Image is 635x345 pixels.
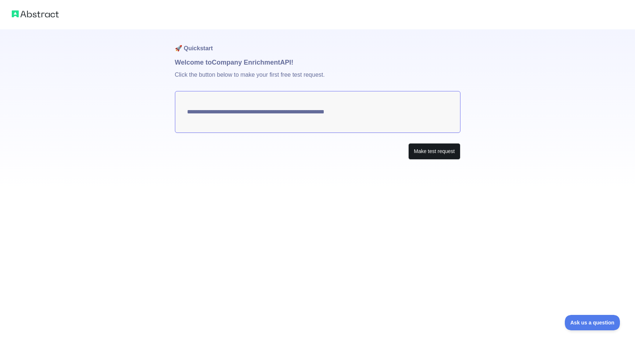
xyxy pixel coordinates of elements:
[175,29,460,57] h1: 🚀 Quickstart
[175,68,460,91] p: Click the button below to make your first free test request.
[12,9,59,19] img: Abstract logo
[175,57,460,68] h1: Welcome to Company Enrichment API!
[565,315,620,330] iframe: Toggle Customer Support
[408,143,460,160] button: Make test request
